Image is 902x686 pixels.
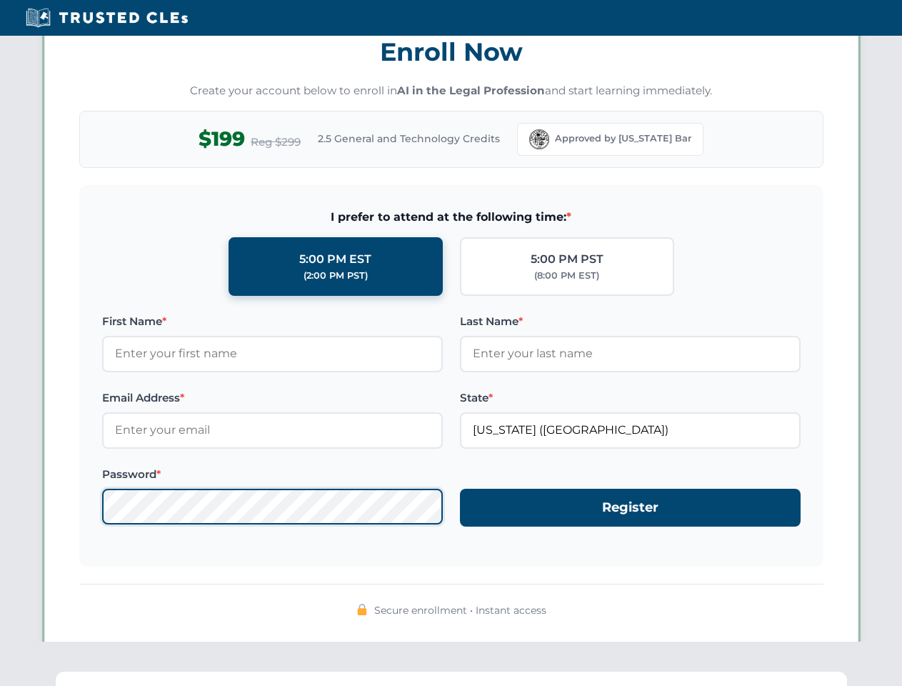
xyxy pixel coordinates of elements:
[21,7,192,29] img: Trusted CLEs
[102,389,443,407] label: Email Address
[460,336,801,372] input: Enter your last name
[318,131,500,146] span: 2.5 General and Technology Credits
[397,84,545,97] strong: AI in the Legal Profession
[555,131,691,146] span: Approved by [US_STATE] Bar
[531,250,603,269] div: 5:00 PM PST
[102,412,443,448] input: Enter your email
[356,604,368,615] img: 🔒
[460,313,801,330] label: Last Name
[460,412,801,448] input: Florida (FL)
[534,269,599,283] div: (8:00 PM EST)
[299,250,371,269] div: 5:00 PM EST
[102,466,443,483] label: Password
[102,208,801,227] span: I prefer to attend at the following time:
[304,269,368,283] div: (2:00 PM PST)
[460,489,801,527] button: Register
[79,29,823,74] h3: Enroll Now
[251,134,301,151] span: Reg $299
[529,129,549,149] img: Florida Bar
[102,336,443,372] input: Enter your first name
[79,83,823,99] p: Create your account below to enroll in and start learning immediately.
[199,123,245,155] span: $199
[374,602,546,618] span: Secure enrollment • Instant access
[102,313,443,330] label: First Name
[460,389,801,407] label: State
